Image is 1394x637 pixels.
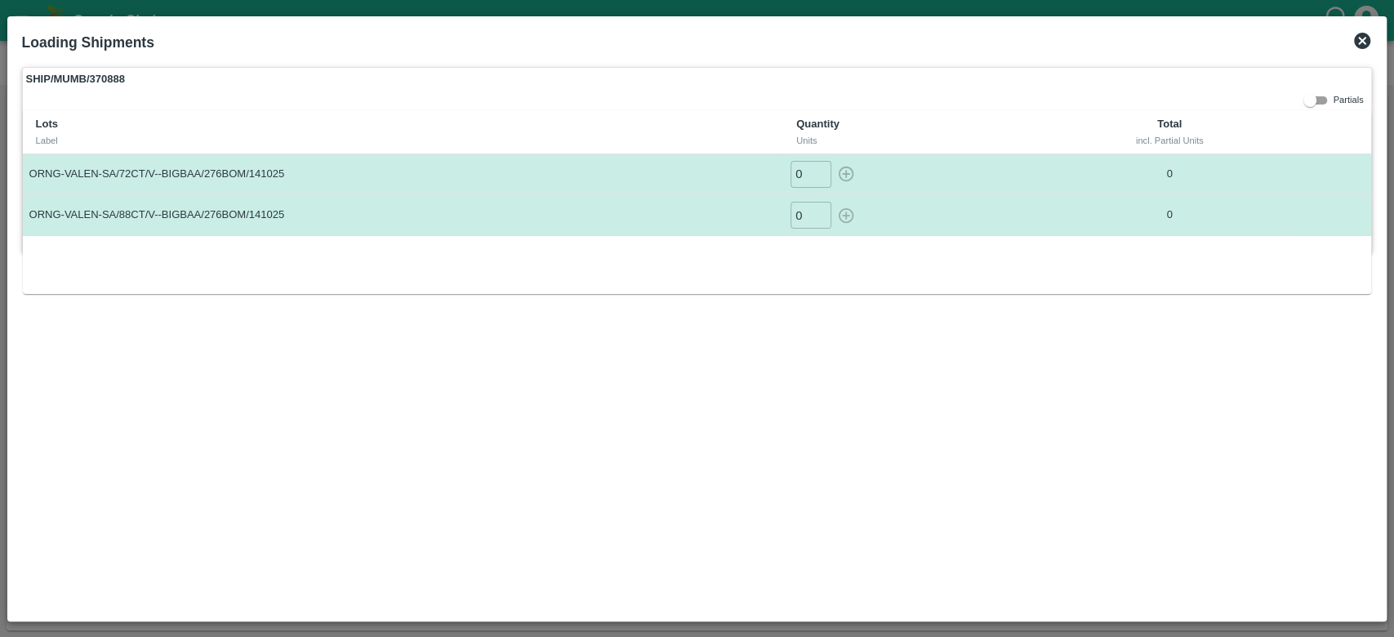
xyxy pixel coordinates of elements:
input: 0 [791,161,831,188]
td: ORNG-VALEN-SA/72CT/V--BIGBAA/276BOM/141025 [23,154,784,194]
b: Quantity [796,118,840,130]
p: 0 [1058,207,1281,223]
b: Lots [36,118,58,130]
div: Units [796,133,1039,148]
input: 0 [791,202,831,229]
b: Total [1157,118,1182,130]
div: Partials [1300,91,1363,110]
div: incl. Partial Units [1065,133,1275,148]
b: Loading Shipments [22,34,154,51]
strong: SHIP/MUMB/370888 [26,71,125,87]
p: 0 [1058,167,1281,182]
td: ORNG-VALEN-SA/88CT/V--BIGBAA/276BOM/141025 [23,195,784,236]
div: Label [36,133,771,148]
